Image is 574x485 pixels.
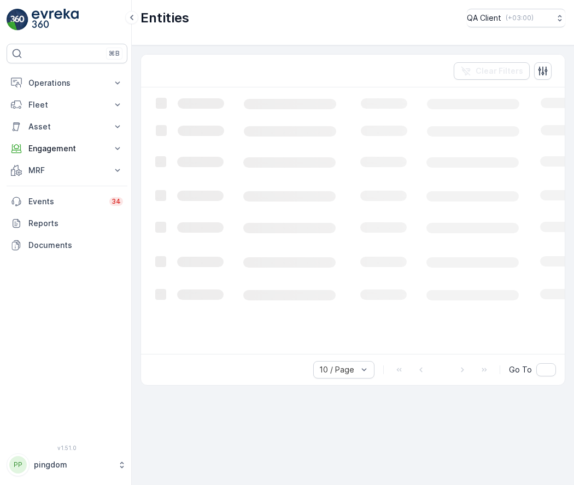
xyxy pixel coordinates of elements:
[28,78,106,88] p: Operations
[7,191,127,212] a: Events34
[7,453,127,476] button: PPpingdom
[28,218,123,229] p: Reports
[509,364,532,375] span: Go To
[7,94,127,116] button: Fleet
[140,9,189,27] p: Entities
[7,159,127,181] button: MRF
[28,196,103,207] p: Events
[454,62,530,80] button: Clear Filters
[28,121,106,132] p: Asset
[28,165,106,176] p: MRF
[467,9,565,27] button: QA Client(+03:00)
[7,9,28,31] img: logo
[28,240,123,251] p: Documents
[7,212,127,234] a: Reports
[109,49,120,58] p: ⌘B
[476,66,523,76] p: Clear Filters
[7,445,127,451] span: v 1.51.0
[112,197,121,206] p: 34
[28,143,106,154] p: Engagement
[34,459,112,470] p: pingdom
[9,456,27,474] div: PP
[7,138,127,159] button: Engagement
[7,72,127,94] button: Operations
[7,234,127,256] a: Documents
[32,9,79,31] img: logo_light-DOdMpM7g.png
[28,99,106,110] p: Fleet
[506,14,534,22] p: ( +03:00 )
[7,116,127,138] button: Asset
[467,13,501,23] p: QA Client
